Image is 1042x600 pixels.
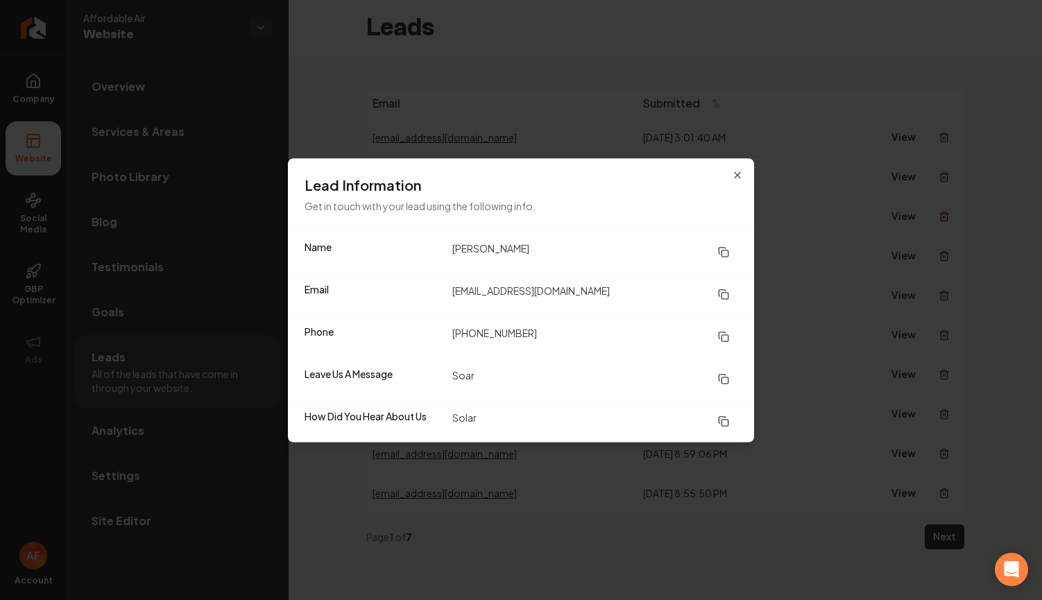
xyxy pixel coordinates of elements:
dt: Phone [305,324,441,349]
dd: [PHONE_NUMBER] [452,324,737,349]
dd: Solar [452,409,737,434]
dt: How Did You Hear About Us [305,409,441,434]
dt: Email [305,282,441,307]
dt: Name [305,239,441,264]
dt: Leave Us A Message [305,366,441,391]
p: Get in touch with your lead using the following info. [305,197,737,214]
dd: Soar [452,366,737,391]
dd: [PERSON_NAME] [452,239,737,264]
h3: Lead Information [305,175,737,194]
dd: [EMAIL_ADDRESS][DOMAIN_NAME] [452,282,737,307]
